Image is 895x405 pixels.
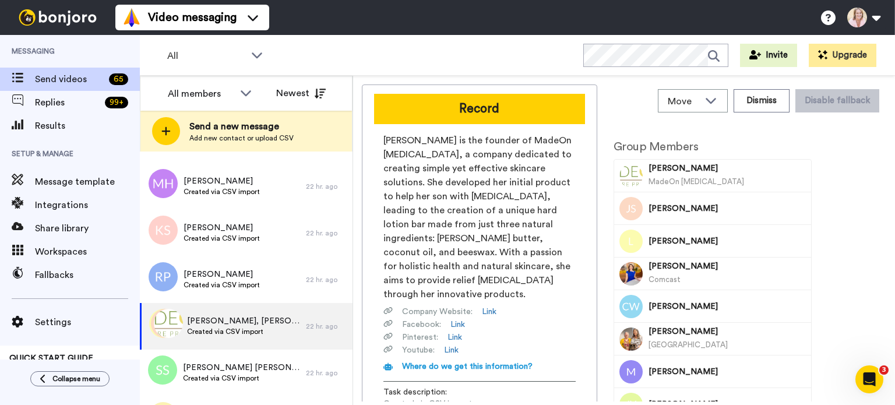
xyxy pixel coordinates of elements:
[35,268,140,282] span: Fallbacks
[184,175,260,187] span: [PERSON_NAME]
[154,309,183,338] img: bb13f570-a081-4961-9270-b494c25b34ec.png
[447,332,462,343] a: Link
[402,306,473,318] span: Company Website :
[619,230,643,253] img: Image of Laura
[14,9,101,26] img: bj-logo-header-white.svg
[383,133,576,301] span: [PERSON_NAME] is the founder of MadeOn [MEDICAL_DATA], a company dedicated to creating simple yet...
[35,198,140,212] span: Integrations
[151,309,180,338] img: js.png
[668,94,699,108] span: Move
[402,319,441,330] span: Facebook :
[619,295,643,318] img: Image of Cris Wang
[649,341,728,348] span: [GEOGRAPHIC_DATA]
[619,164,643,188] img: Image of Renee
[52,374,100,383] span: Collapse menu
[306,228,347,238] div: 22 hr. ago
[44,69,104,76] div: Domain Overview
[35,175,140,189] span: Message template
[184,269,260,280] span: [PERSON_NAME]
[383,386,465,398] span: Task description :
[105,97,128,108] div: 99 +
[187,327,300,336] span: Created via CSV import
[149,169,178,198] img: mh.png
[148,355,177,385] img: ss.png
[183,362,300,374] span: [PERSON_NAME] [PERSON_NAME]
[306,322,347,331] div: 22 hr. ago
[619,197,643,220] img: Image of Jessica Spero
[374,94,585,124] button: Record
[619,262,643,286] img: Image of Melissa Stefanoski
[795,89,879,112] button: Disable fallback
[267,82,334,105] button: Newest
[189,119,294,133] span: Send a new message
[116,68,125,77] img: tab_keywords_by_traffic_grey.svg
[19,30,28,40] img: website_grey.svg
[35,72,104,86] span: Send videos
[33,19,57,28] div: v 4.0.25
[809,44,876,67] button: Upgrade
[30,30,128,40] div: Domain: [DOMAIN_NAME]
[306,368,347,378] div: 22 hr. ago
[402,344,435,356] span: Youtube :
[482,306,496,318] a: Link
[734,89,790,112] button: Dismiss
[649,276,681,283] span: Comcast
[649,301,807,312] span: [PERSON_NAME]
[740,44,797,67] button: Invite
[649,235,807,247] span: [PERSON_NAME]
[444,344,459,356] a: Link
[619,360,643,383] img: Image of Malia Burton
[149,216,178,245] img: ks.png
[19,19,28,28] img: logo_orange.svg
[9,354,93,362] span: QUICK START GUIDE
[879,365,889,375] span: 3
[148,9,237,26] span: Video messaging
[149,262,178,291] img: rp.png
[31,68,41,77] img: tab_domain_overview_orange.svg
[35,221,140,235] span: Share library
[402,362,533,371] span: Where do we get this information?
[35,245,140,259] span: Workspaces
[168,87,234,101] div: All members
[183,374,300,383] span: Created via CSV import
[306,182,347,191] div: 22 hr. ago
[184,280,260,290] span: Created via CSV import
[167,49,245,63] span: All
[149,309,178,338] img: l.png
[649,326,807,337] span: [PERSON_NAME]
[184,234,260,243] span: Created via CSV import
[30,371,110,386] button: Collapse menu
[649,203,807,214] span: [PERSON_NAME]
[649,260,807,272] span: [PERSON_NAME]
[649,178,744,185] span: MadeOn [MEDICAL_DATA]
[122,8,141,27] img: vm-color.svg
[35,315,140,329] span: Settings
[649,366,807,378] span: [PERSON_NAME]
[184,222,260,234] span: [PERSON_NAME]
[450,319,465,330] a: Link
[306,275,347,284] div: 22 hr. ago
[129,69,196,76] div: Keywords by Traffic
[649,163,807,174] span: [PERSON_NAME]
[184,187,260,196] span: Created via CSV import
[402,332,438,343] span: Pinterest :
[35,119,140,133] span: Results
[189,133,294,143] span: Add new contact or upload CSV
[187,315,300,327] span: [PERSON_NAME], [PERSON_NAME] & 192 others
[855,365,883,393] iframe: Intercom live chat
[614,140,812,153] h2: Group Members
[109,73,128,85] div: 65
[619,327,643,351] img: Image of Kathy Ray
[35,96,100,110] span: Replies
